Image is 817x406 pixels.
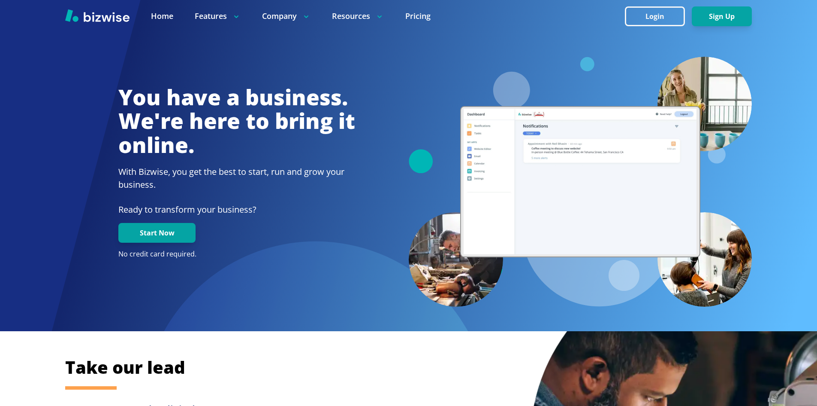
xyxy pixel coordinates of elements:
p: Resources [332,11,384,21]
p: Ready to transform your business? [118,203,355,216]
h2: With Bizwise, you get the best to start, run and grow your business. [118,165,355,191]
p: No credit card required. [118,250,355,259]
a: Home [151,11,173,21]
a: Start Now [118,229,196,237]
button: Sign Up [692,6,752,26]
p: Company [262,11,311,21]
button: Start Now [118,223,196,243]
button: Login [625,6,685,26]
a: Login [625,12,692,21]
a: Sign Up [692,12,752,21]
a: Pricing [405,11,431,21]
h1: You have a business. We're here to bring it online. [118,85,355,157]
h2: Take our lead [65,356,708,379]
p: Features [195,11,241,21]
img: Bizwise Logo [65,9,130,22]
